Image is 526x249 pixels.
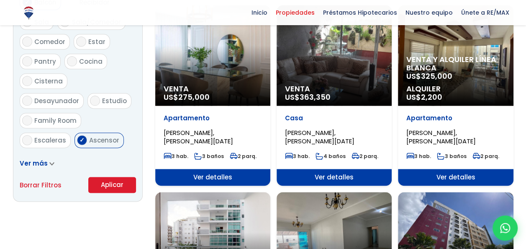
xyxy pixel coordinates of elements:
span: Ver detalles [398,169,513,186]
span: US$ [285,92,331,102]
span: Únete a RE/MAX [457,6,513,19]
span: 363,350 [300,92,331,102]
span: 3 hab. [285,153,310,160]
input: Estudio [90,96,100,106]
span: Ver detalles [277,169,392,186]
span: Escaleras [34,136,66,145]
span: Desayunador [34,96,79,105]
span: 3 baños [437,153,467,160]
span: 2 parq. [472,153,499,160]
input: Comedor [22,36,32,47]
span: Venta y alquiler línea blanca [406,55,505,72]
span: US$ [164,92,210,102]
span: Inicio [247,6,272,19]
span: Venta [164,85,262,93]
input: Cisterna [22,76,32,86]
span: 3 hab. [406,153,431,160]
span: Cisterna [34,77,63,86]
input: Desayunador [22,96,32,106]
span: Pantry [34,57,56,66]
span: 2 parq. [352,153,378,160]
input: Family Room [22,115,32,125]
span: Venta [285,85,383,93]
span: 3 hab. [164,153,188,160]
a: Borrar Filtros [20,180,62,190]
input: Ascensor [77,135,87,145]
p: Casa [285,114,383,122]
img: Logo de REMAX [21,5,36,20]
span: US$ [406,71,452,81]
span: 2,200 [421,92,442,102]
span: Propiedades [272,6,319,19]
span: US$ [406,92,442,102]
span: Ascensor [89,136,119,145]
a: Venta y alquiler línea blanca US$325,000 Alquiler US$2,200 Apartamento [PERSON_NAME], [PERSON_NAM... [398,5,513,186]
span: Ver más [20,159,48,168]
span: 2 parq. [230,153,257,160]
span: Comedor [34,37,65,46]
span: Cocina [79,57,103,66]
span: Nuestro equipo [401,6,457,19]
a: Ver más [20,159,54,168]
a: Venta US$275,000 Apartamento [PERSON_NAME], [PERSON_NAME][DATE] 3 hab. 3 baños 2 parq. Ver detalles [155,5,270,186]
input: Cocina [67,56,77,66]
button: Aplicar [88,177,136,193]
input: Estar [76,36,86,47]
span: [PERSON_NAME], [PERSON_NAME][DATE] [164,128,233,145]
span: 325,000 [421,71,452,81]
span: [PERSON_NAME], [PERSON_NAME][DATE] [406,128,476,145]
span: [PERSON_NAME], [PERSON_NAME][DATE] [285,128,354,145]
p: Apartamento [164,114,262,122]
span: Préstamos Hipotecarios [319,6,401,19]
span: Family Room [34,116,77,125]
span: Estar [88,37,105,46]
span: Estudio [102,96,127,105]
span: Alquiler [406,85,505,93]
a: Venta US$363,350 Casa [PERSON_NAME], [PERSON_NAME][DATE] 3 hab. 4 baños 2 parq. Ver detalles [277,5,392,186]
span: 4 baños [316,153,346,160]
input: Pantry [22,56,32,66]
span: 3 baños [194,153,224,160]
input: Escaleras [22,135,32,145]
span: Ver detalles [155,169,270,186]
p: Apartamento [406,114,505,122]
span: 275,000 [178,92,210,102]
